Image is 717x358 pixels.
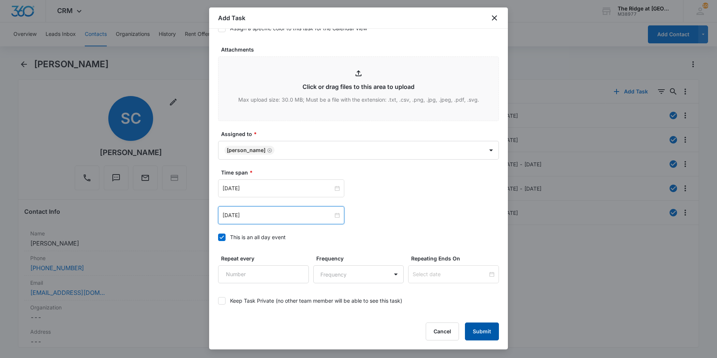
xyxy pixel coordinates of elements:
div: Keep Task Private (no other team member will be able to see this task) [230,297,402,305]
button: Cancel [426,322,459,340]
input: Number [218,265,309,283]
label: Repeat every [221,254,312,262]
input: Oct 10, 2025 [223,184,333,192]
div: [PERSON_NAME] [227,148,266,153]
label: Attachments [221,46,502,53]
h1: Add Task [218,13,245,22]
button: Submit [465,322,499,340]
div: This is an all day event [230,233,286,241]
label: Frequency [316,254,407,262]
button: close [490,13,499,22]
label: Time span [221,169,502,176]
label: Assigned to [221,130,502,138]
input: Select date [413,270,488,278]
div: Remove Ricardo Marin [266,148,272,153]
input: Oct 14, 2025 [223,211,333,219]
label: Repeating Ends On [411,254,502,262]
